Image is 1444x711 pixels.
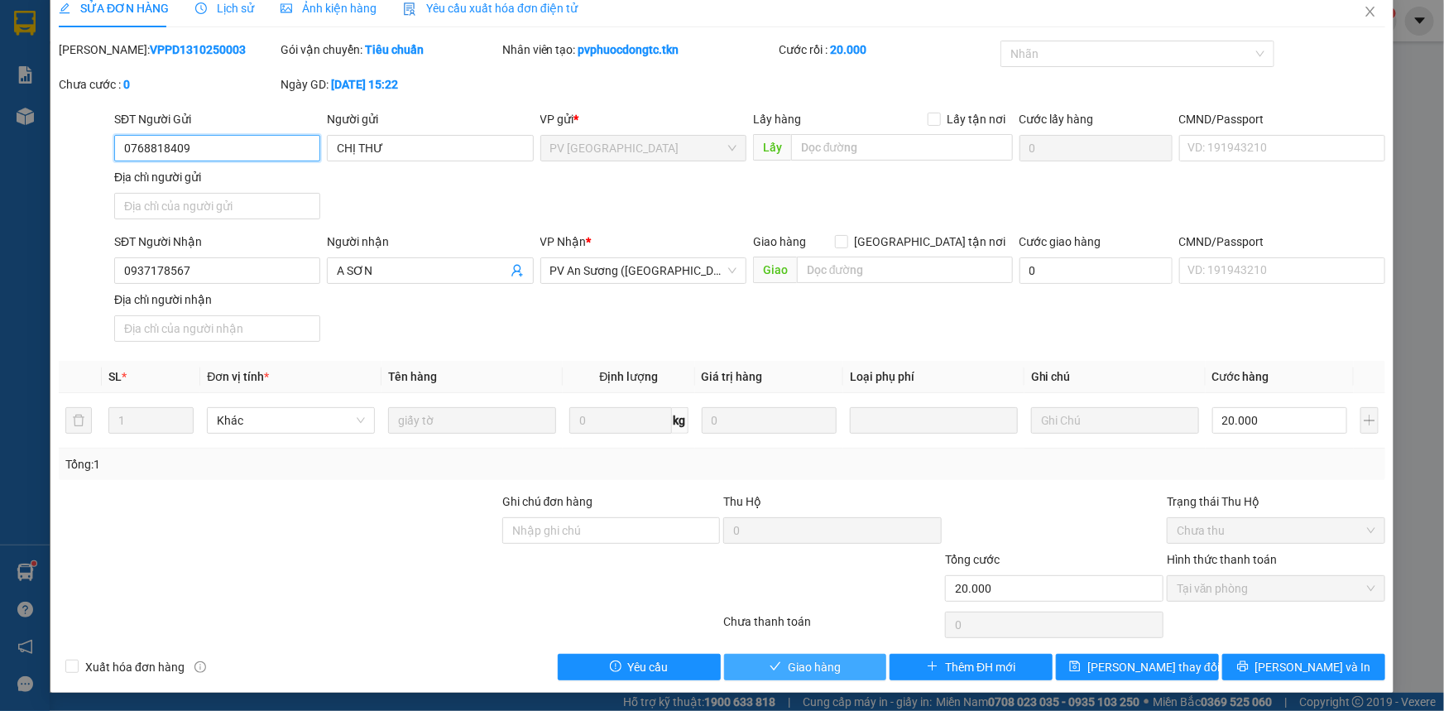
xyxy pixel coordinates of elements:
span: close [1364,5,1377,18]
span: Yêu cầu xuất hóa đơn điện tử [403,2,578,15]
span: VP Nhận [540,235,587,248]
span: Giá trị hàng [702,370,763,383]
span: PV An Sương (Hàng Hóa) [550,258,736,283]
span: clock-circle [195,2,207,14]
label: Cước lấy hàng [1019,113,1094,126]
span: Yêu cầu [628,658,669,676]
div: Người nhận [327,233,533,251]
span: check [770,661,781,674]
div: Địa chỉ người gửi [114,168,320,186]
span: Lấy hàng [753,113,801,126]
span: Lấy tận nơi [941,110,1013,128]
span: Tên hàng [388,370,437,383]
input: Địa chỉ của người nhận [114,315,320,342]
span: Tổng cước [945,553,1000,566]
span: [PERSON_NAME] và In [1255,658,1371,676]
span: kg [672,407,688,434]
span: edit [59,2,70,14]
span: Định lượng [599,370,658,383]
span: user-add [511,264,524,277]
div: CMND/Passport [1179,110,1385,128]
input: Cước lấy hàng [1019,135,1173,161]
span: Khác [217,408,365,433]
input: 0 [702,407,837,434]
span: Thu Hộ [723,495,761,508]
button: save[PERSON_NAME] thay đổi [1056,654,1219,680]
span: exclamation-circle [610,661,621,674]
div: SĐT Người Nhận [114,233,320,251]
b: [DATE] 15:22 [331,78,398,91]
input: VD: Bàn, Ghế [388,407,556,434]
span: Đơn vị tính [207,370,269,383]
b: VPPD1310250003 [150,43,246,56]
span: Chưa thu [1177,518,1375,543]
span: Tại văn phòng [1177,576,1375,601]
div: CMND/Passport [1179,233,1385,251]
div: Chưa cước : [59,75,277,94]
th: Loại phụ phí [843,361,1024,393]
span: Giao [753,257,797,283]
b: Tiêu chuẩn [365,43,424,56]
div: [PERSON_NAME]: [59,41,277,59]
label: Hình thức thanh toán [1167,553,1277,566]
label: Ghi chú đơn hàng [502,495,593,508]
input: Dọc đường [791,134,1013,161]
div: Gói vận chuyển: [281,41,499,59]
span: save [1069,661,1081,674]
span: Xuất hóa đơn hàng [79,658,191,676]
b: 0 [123,78,130,91]
th: Ghi chú [1024,361,1206,393]
span: [PERSON_NAME] thay đổi [1087,658,1220,676]
span: Thêm ĐH mới [945,658,1015,676]
img: icon [403,2,416,16]
input: Cước giao hàng [1019,257,1173,284]
input: Dọc đường [797,257,1013,283]
div: SĐT Người Gửi [114,110,320,128]
b: GỬI : PV An Sương ([GEOGRAPHIC_DATA]) [21,120,263,175]
div: Địa chỉ người nhận [114,291,320,309]
div: Trạng thái Thu Hộ [1167,492,1385,511]
span: printer [1237,661,1249,674]
span: Ảnh kiện hàng [281,2,377,15]
b: 20.000 [830,43,866,56]
div: Cước rồi : [779,41,997,59]
span: SỬA ĐƠN HÀNG [59,2,169,15]
button: checkGiao hàng [724,654,887,680]
input: Ghi Chú [1031,407,1199,434]
img: logo.jpg [21,21,103,103]
span: Lấy [753,134,791,161]
span: info-circle [194,661,206,673]
span: Lịch sử [195,2,254,15]
div: Ngày GD: [281,75,499,94]
span: Cước hàng [1212,370,1269,383]
button: plusThêm ĐH mới [890,654,1053,680]
b: pvphuocdongtc.tkn [578,43,679,56]
div: Tổng: 1 [65,455,558,473]
button: printer[PERSON_NAME] và In [1222,654,1385,680]
span: Giao hàng [753,235,806,248]
span: Giao hàng [788,658,841,676]
span: PV Phước Đông [550,136,736,161]
button: plus [1360,407,1379,434]
div: Nhân viên tạo: [502,41,776,59]
span: picture [281,2,292,14]
button: delete [65,407,92,434]
div: Người gửi [327,110,533,128]
span: [GEOGRAPHIC_DATA] tận nơi [848,233,1013,251]
input: Ghi chú đơn hàng [502,517,721,544]
label: Cước giao hàng [1019,235,1101,248]
div: Chưa thanh toán [722,613,944,641]
input: Địa chỉ của người gửi [114,193,320,219]
button: exclamation-circleYêu cầu [558,654,721,680]
span: SL [108,370,122,383]
div: VP gửi [540,110,746,128]
span: plus [927,661,938,674]
li: Hotline: 1900 8153 [155,61,692,82]
li: [STREET_ADDRESS][PERSON_NAME]. [GEOGRAPHIC_DATA], Tỉnh [GEOGRAPHIC_DATA] [155,41,692,61]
